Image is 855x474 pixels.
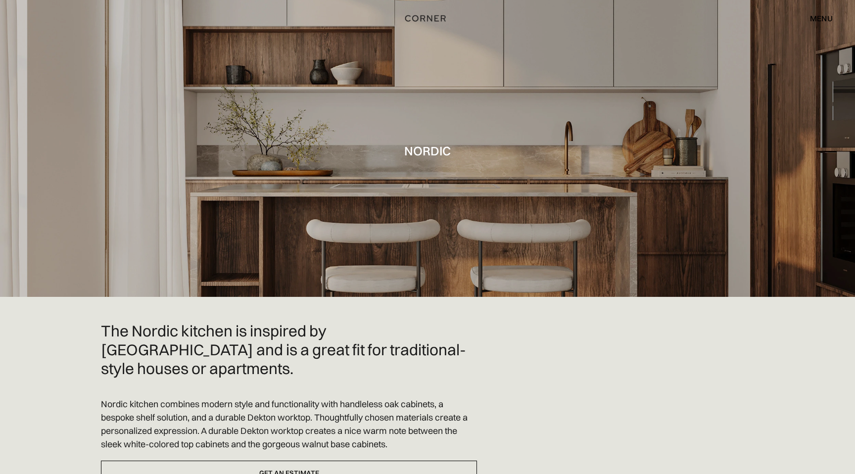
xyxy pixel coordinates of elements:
h1: Nordic [404,144,451,157]
div: menu [800,10,833,27]
a: home [392,12,463,25]
div: menu [810,14,833,22]
p: Nordic kitchen combines modern style and functionality with handleless oak cabinets, a bespoke sh... [101,397,477,451]
h2: The Nordic kitchen is inspired by [GEOGRAPHIC_DATA] and is a great fit for traditional-style hous... [101,322,477,378]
